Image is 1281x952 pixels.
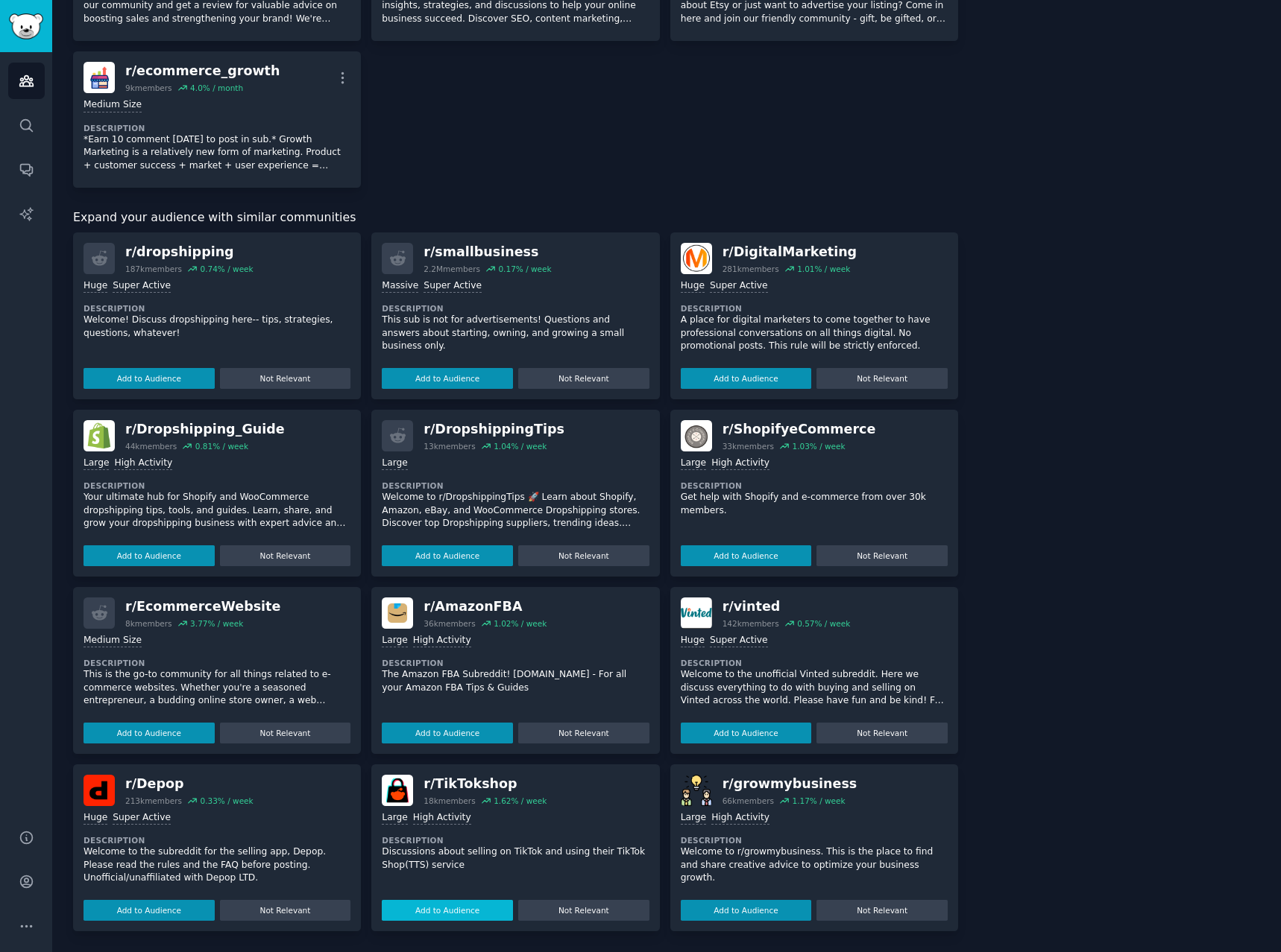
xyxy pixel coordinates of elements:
div: 66k members [723,796,774,806]
button: Add to Audience [84,368,215,389]
p: Welcome to the subreddit for the selling app, Depop. Please read the rules and the FAQ before pos... [84,845,350,885]
button: Not Relevant [518,545,649,566]
img: DigitalMarketing [681,243,712,274]
div: 4.0 % / month [190,83,243,93]
div: Medium Size [84,634,142,648]
span: Expand your audience with similar communities [73,209,356,227]
button: Not Relevant [220,723,351,743]
img: ecommerce_growth [84,62,115,93]
button: Not Relevant [220,368,351,389]
img: growmybusiness [681,775,712,806]
dt: Description [84,303,350,314]
div: 1.02 % / week [494,618,547,629]
div: r/ growmybusiness [723,775,857,793]
div: 0.17 % / week [498,264,551,274]
div: High Activity [413,811,471,825]
p: Get help with Shopify and e-commerce from over 30k members. [681,491,948,517]
div: 187k members [125,264,182,274]
button: Add to Audience [681,368,812,389]
div: 3.77 % / week [190,618,243,629]
p: The Amazon FBA Subreddit! [DOMAIN_NAME] - For all your Amazon FBA Tips & Guides [382,668,649,694]
button: Add to Audience [382,545,513,566]
button: Add to Audience [84,723,215,743]
div: 1.03 % / week [792,441,845,451]
p: Welcome to r/DropshippingTips 🚀 Learn about Shopify, Amazon, eBay, and WooCommerce Dropshipping s... [382,491,649,530]
div: 1.01 % / week [797,264,850,274]
div: r/ ecommerce_growth [125,62,280,80]
button: Add to Audience [84,900,215,921]
dt: Description [84,835,350,845]
div: r/ vinted [723,597,851,616]
div: Large [84,457,109,471]
div: r/ AmazonFBA [424,597,547,616]
div: Huge [681,279,705,293]
button: Add to Audience [382,368,513,389]
div: 0.57 % / week [797,618,850,629]
p: *Earn 10 comment [DATE] to post in sub.* Growth Marketing is a relatively new form of marketing. ... [84,133,350,173]
div: Large [681,811,706,825]
div: Large [681,457,706,471]
div: High Activity [711,457,769,471]
div: r/ Depop [125,775,254,793]
button: Add to Audience [84,545,215,566]
p: Discussions about selling on TikTok and using their TikTok Shop(TTS) service [382,845,649,872]
dt: Description [382,480,649,491]
dt: Description [84,480,350,491]
div: 0.74 % / week [200,264,253,274]
button: Add to Audience [382,900,513,921]
button: Add to Audience [681,900,812,921]
div: High Activity [114,457,172,471]
div: 33k members [723,441,774,451]
div: 18k members [424,796,475,806]
div: r/ dropshipping [125,243,254,261]
div: r/ Dropshipping_Guide [125,420,285,439]
div: High Activity [711,811,769,825]
p: This sub is not for advertisements! Questions and answers about starting, owning, and growing a s... [382,314,649,353]
img: ShopifyeCommerce [681,420,712,451]
dt: Description [382,303,649,314]
p: Welcome to r/growmybusiness. This is the place to find and share creative advice to optimize your... [681,845,948,885]
div: 213k members [125,796,182,806]
p: Welcome to the unofficial Vinted subreddit. Here we discuss everything to do with buying and sell... [681,668,948,708]
img: vinted [681,597,712,629]
div: r/ DigitalMarketing [723,243,857,261]
button: Not Relevant [816,900,948,921]
button: Not Relevant [518,368,649,389]
div: Massive [382,279,418,293]
div: 0.81 % / week [195,441,248,451]
div: 2.2M members [424,264,480,274]
div: r/ smallbusiness [424,243,551,261]
div: Large [382,634,407,648]
div: 1.04 % / week [494,441,547,451]
div: 44k members [125,441,177,451]
button: Not Relevant [518,723,649,743]
div: Huge [84,811,107,825]
dt: Description [84,123,350,133]
img: Depop [84,775,115,806]
div: Huge [84,279,107,293]
div: Huge [681,634,705,648]
div: 13k members [424,441,475,451]
div: r/ TikTokshop [424,775,547,793]
dt: Description [681,835,948,845]
div: 1.62 % / week [494,796,547,806]
div: Super Active [113,811,171,825]
p: Your ultimate hub for Shopify and WooCommerce dropshipping tips, tools, and guides. Learn, share,... [84,491,350,530]
div: r/ ShopifyeCommerce [723,420,876,439]
div: r/ DropshippingTips [424,420,564,439]
dt: Description [382,835,649,845]
div: 1.17 % / week [792,796,845,806]
button: Not Relevant [220,900,351,921]
p: A place for digital marketers to come together to have professional conversations on all things d... [681,314,948,353]
a: ecommerce_growthr/ecommerce_growth9kmembers4.0% / monthMedium SizeDescription*Earn 10 comment [DA... [73,51,361,188]
div: High Activity [413,634,471,648]
div: Medium Size [84,98,142,112]
img: AmazonFBA [382,597,413,629]
div: Super Active [710,634,768,648]
div: Super Active [424,279,482,293]
button: Not Relevant [220,545,351,566]
div: r/ EcommerceWebsite [125,597,280,616]
button: Not Relevant [816,723,948,743]
img: Dropshipping_Guide [84,420,115,451]
button: Add to Audience [681,723,812,743]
